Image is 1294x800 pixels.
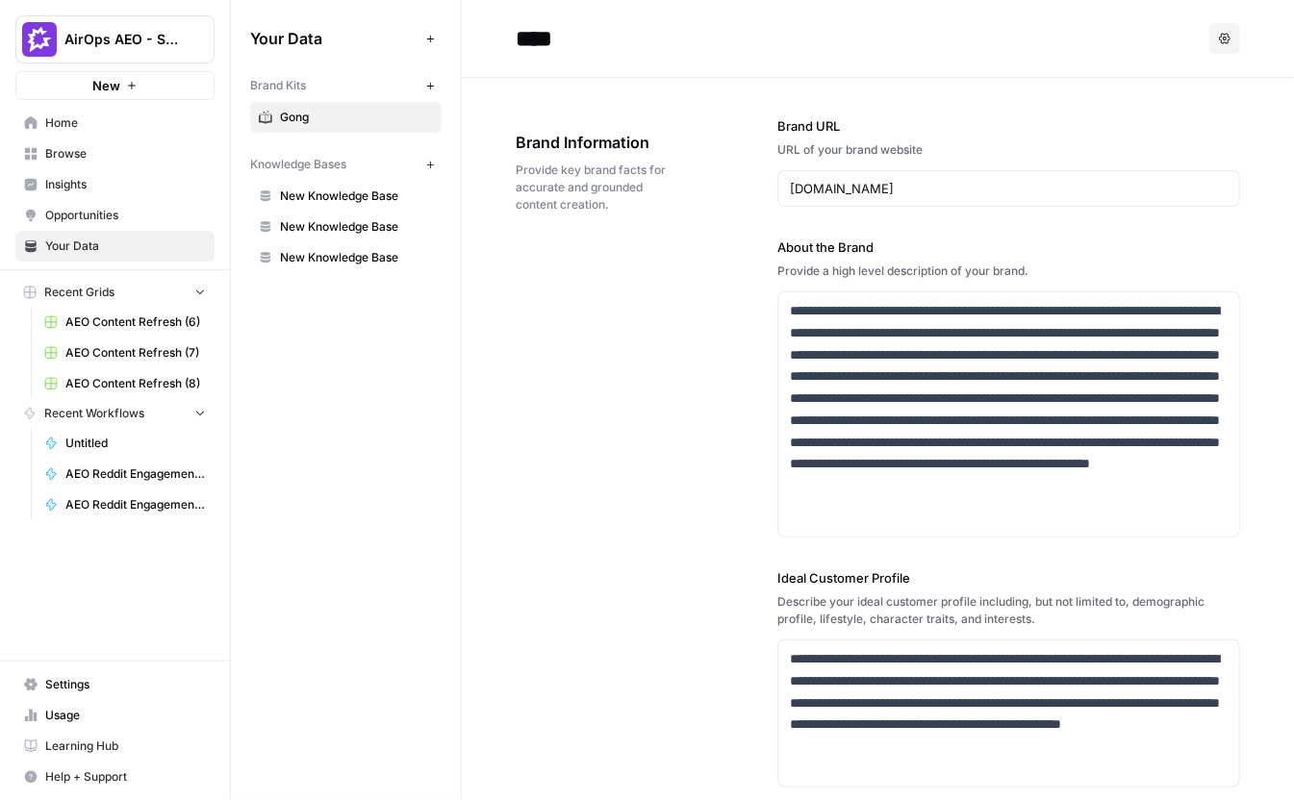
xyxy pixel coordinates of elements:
label: Ideal Customer Profile [777,568,1240,587]
a: AEO Content Refresh (8) [36,368,215,399]
a: AEO Reddit Engagement - Fork [36,459,215,489]
button: Recent Workflows [15,399,215,428]
a: Your Data [15,231,215,262]
span: Your Data [250,27,419,50]
span: Browse [45,145,206,162]
button: New [15,71,215,100]
a: AEO Reddit Engagement - Fork [36,489,215,520]
span: Provide key brand facts for accurate and grounded content creation. [516,162,670,213]
span: AEO Reddit Engagement - Fork [65,465,206,483]
a: Home [15,108,215,138]
a: Opportunities [15,200,215,231]
span: Settings [45,676,206,693]
div: URL of your brand website [777,141,1240,159]
span: New [92,76,120,95]
span: AEO Content Refresh (7) [65,344,206,362]
span: Brand Information [516,131,670,154]
span: New Knowledge Base [280,218,433,236]
a: AEO Content Refresh (7) [36,337,215,368]
a: Browse [15,138,215,169]
span: AEO Content Refresh (8) [65,375,206,392]
span: Learning Hub [45,737,206,755]
span: Recent Grids [44,284,114,301]
label: About the Brand [777,237,1240,257]
span: Help + Support [45,768,206,786]
span: Untitled [65,435,206,452]
a: Insights [15,169,215,200]
button: Recent Grids [15,278,215,307]
a: Gong [250,102,442,133]
span: Your Data [45,237,206,255]
span: New Knowledge Base [280,187,433,205]
a: New Knowledge Base [250,242,442,273]
button: Help + Support [15,762,215,792]
a: New Knowledge Base [250,181,442,212]
img: AirOps AEO - Single Brand (Gong) Logo [22,22,57,57]
a: Learning Hub [15,731,215,762]
span: New Knowledge Base [280,249,433,266]
span: Usage [45,707,206,724]
label: Brand URL [777,116,1240,136]
div: Provide a high level description of your brand. [777,262,1240,280]
a: Untitled [36,428,215,459]
span: AEO Reddit Engagement - Fork [65,496,206,513]
button: Workspace: AirOps AEO - Single Brand (Gong) [15,15,215,63]
span: Brand Kits [250,77,306,94]
span: Opportunities [45,207,206,224]
a: New Knowledge Base [250,212,442,242]
span: Gong [280,109,433,126]
span: Home [45,114,206,132]
a: Settings [15,669,215,700]
span: AirOps AEO - Single Brand (Gong) [64,30,181,49]
div: Describe your ideal customer profile including, but not limited to, demographic profile, lifestyl... [777,593,1240,628]
span: Recent Workflows [44,405,144,422]
input: www.sundaysoccer.com [790,179,1228,198]
span: AEO Content Refresh (6) [65,313,206,331]
a: Usage [15,700,215,731]
span: Insights [45,176,206,193]
span: Knowledge Bases [250,156,346,173]
a: AEO Content Refresh (6) [36,307,215,337]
